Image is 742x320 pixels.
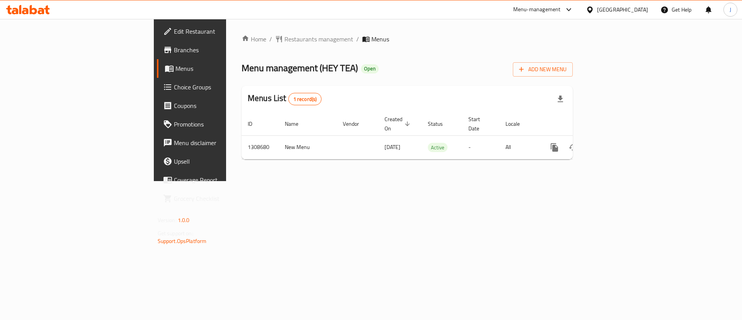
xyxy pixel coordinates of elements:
[174,45,272,55] span: Branches
[285,119,308,128] span: Name
[174,175,272,185] span: Coverage Report
[242,112,626,159] table: enhanced table
[462,135,499,159] td: -
[248,92,322,105] h2: Menus List
[242,59,358,77] span: Menu management ( HEY TEA )
[284,34,353,44] span: Restaurants management
[174,157,272,166] span: Upsell
[157,189,278,208] a: Grocery Checklist
[157,152,278,171] a: Upsell
[505,119,530,128] span: Locale
[175,64,272,73] span: Menus
[371,34,389,44] span: Menus
[730,5,731,14] span: J
[248,119,262,128] span: ID
[551,90,570,108] div: Export file
[174,82,272,92] span: Choice Groups
[519,65,567,74] span: Add New Menu
[157,133,278,152] a: Menu disclaimer
[275,34,353,44] a: Restaurants management
[157,78,278,96] a: Choice Groups
[157,115,278,133] a: Promotions
[385,142,400,152] span: [DATE]
[174,27,272,36] span: Edit Restaurant
[242,34,573,44] nav: breadcrumb
[174,194,272,203] span: Grocery Checklist
[158,228,193,238] span: Get support on:
[174,138,272,147] span: Menu disclaimer
[288,93,322,105] div: Total records count
[513,5,561,14] div: Menu-management
[343,119,369,128] span: Vendor
[361,64,379,74] div: Open
[157,171,278,189] a: Coverage Report
[157,41,278,59] a: Branches
[157,22,278,41] a: Edit Restaurant
[597,5,648,14] div: [GEOGRAPHIC_DATA]
[428,119,453,128] span: Status
[174,120,272,129] span: Promotions
[385,115,412,133] span: Created On
[564,138,582,157] button: Change Status
[468,115,490,133] span: Start Date
[539,112,626,136] th: Actions
[157,96,278,115] a: Coupons
[499,135,539,159] td: All
[158,236,207,246] a: Support.OpsPlatform
[289,96,322,103] span: 1 record(s)
[157,59,278,78] a: Menus
[361,65,379,72] span: Open
[174,101,272,110] span: Coupons
[356,34,359,44] li: /
[513,62,573,77] button: Add New Menu
[428,143,448,152] span: Active
[279,135,337,159] td: New Menu
[545,138,564,157] button: more
[158,215,177,225] span: Version:
[178,215,190,225] span: 1.0.0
